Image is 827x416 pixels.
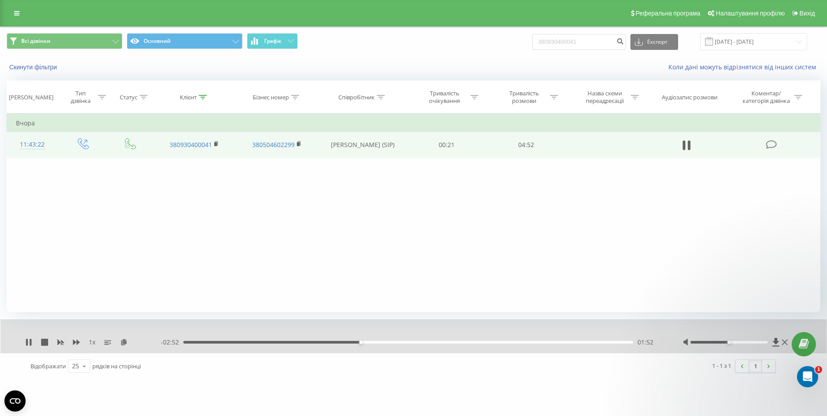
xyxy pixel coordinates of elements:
div: Клієнт [180,94,197,101]
td: [PERSON_NAME] (SIP) [318,132,407,158]
div: [PERSON_NAME] [9,94,53,101]
span: Налаштування профілю [716,10,785,17]
span: Реферальна програма [636,10,701,17]
div: Тривалість розмови [501,90,548,105]
span: 01:52 [637,338,653,347]
button: Експорт [630,34,678,50]
span: Вихід [800,10,815,17]
div: 11:43:22 [16,136,49,153]
span: Всі дзвінки [21,38,50,45]
a: 380504602299 [252,140,295,149]
span: Графік [264,38,281,44]
iframe: Intercom live chat [797,366,818,387]
div: Назва схеми переадресації [581,90,629,105]
div: Тип дзвінка [65,90,96,105]
div: Тривалість очікування [421,90,468,105]
td: 00:21 [407,132,486,158]
td: 04:52 [486,132,566,158]
button: Open CMP widget [4,390,26,412]
span: 1 x [89,338,95,347]
button: Скинути фільтри [7,63,61,71]
div: 1 - 1 з 1 [712,361,731,370]
div: Статус [120,94,137,101]
div: Accessibility label [728,340,731,344]
div: Коментар/категорія дзвінка [740,90,792,105]
a: 1 [749,360,762,372]
button: Графік [247,33,298,49]
span: Відображати [30,362,66,370]
span: - 02:52 [161,338,183,347]
button: Всі дзвінки [7,33,122,49]
span: 1 [815,366,822,373]
span: рядків на сторінці [92,362,141,370]
a: 380930400041 [170,140,212,149]
div: Аудіозапис розмови [662,94,717,101]
div: Співробітник [338,94,375,101]
div: 25 [72,362,79,371]
a: Коли дані можуть відрізнятися вiд інших систем [668,63,820,71]
div: Бізнес номер [253,94,289,101]
td: Вчора [7,114,820,132]
button: Основний [127,33,243,49]
div: Accessibility label [359,340,363,344]
input: Пошук за номером [532,34,626,50]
